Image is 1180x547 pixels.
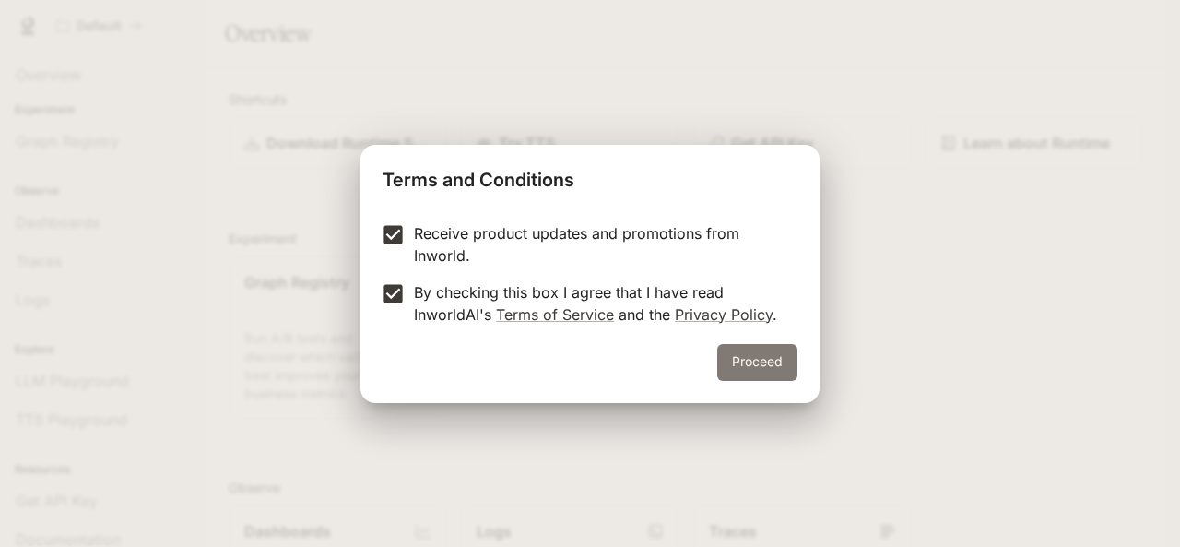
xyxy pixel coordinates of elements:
[717,344,797,381] button: Proceed
[414,281,783,326] p: By checking this box I agree that I have read InworldAI's and the .
[360,145,820,208] h2: Terms and Conditions
[414,222,783,267] p: Receive product updates and promotions from Inworld.
[675,305,773,324] a: Privacy Policy
[496,305,614,324] a: Terms of Service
